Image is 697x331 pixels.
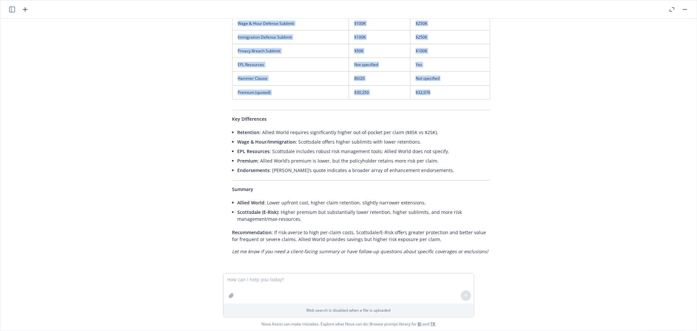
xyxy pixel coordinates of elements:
[349,44,410,58] td: $50K
[227,307,470,313] p: Web search is disabled when a file is uploaded
[232,186,254,192] span: Summary
[349,30,410,44] td: $100K
[232,229,272,235] span: Recommendation
[410,72,490,85] td: Not specified
[238,198,490,207] li: : Lower upfront cost, higher claim retention, slightly narrower extensions.
[232,85,349,99] td: Premium (quoted)
[232,44,349,58] td: Privacy Breach Sublimit
[418,321,422,327] a: BI
[431,321,436,327] a: TR
[238,167,270,173] span: Endorsements
[232,248,489,254] em: Let me know if you need a client-facing summary or have follow-up questions about specific covera...
[238,129,260,135] span: Retention
[238,165,490,175] li: : [PERSON_NAME]’s quote indicates a broader array of enhancement endorsements.
[232,72,349,85] td: Hammer Clause
[349,58,410,72] td: Not specified
[238,158,258,164] span: Premium
[410,85,490,99] td: $32,076
[410,44,490,58] td: $100K
[410,58,490,72] td: Yes
[238,148,270,154] span: EPL Resources
[232,58,349,72] td: EPL Resources
[349,72,410,85] td: 80/20
[238,139,296,145] span: Wage & Hour/Immigration
[410,30,490,44] td: $250K
[262,317,436,331] span: Nova Assist can make mistakes. Explore what Nova can do: Browse prompt library for and
[238,209,278,215] span: Scottsdale (E-Risk)
[238,147,490,156] li: : Scottsdale includes robust risk management tools; Allied World does not specify.
[238,200,265,206] span: Allied World
[232,16,349,30] td: Wage & Hour Defense Sublimit
[410,16,490,30] td: $250K
[232,30,349,44] td: Immigration Defense Sublimit
[349,85,410,99] td: $30,250
[349,16,410,30] td: $100K
[232,229,490,243] p: : If risk-averse to high per-claim costs, Scottsdale/E-Risk offers greater protection and better ...
[238,156,490,165] li: : Allied World’s premium is lower, but the policyholder retains more risk per claim.
[238,207,490,224] li: : Higher premium but substantially lower retention, higher sublimits, and more risk management/ma...
[232,116,267,122] span: Key Differences
[238,128,490,137] li: : Allied World requires significantly higher out-of-pocket per claim ($85K vs $25K).
[238,137,490,147] li: : Scottsdale offers higher sublimits with lower retentions.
